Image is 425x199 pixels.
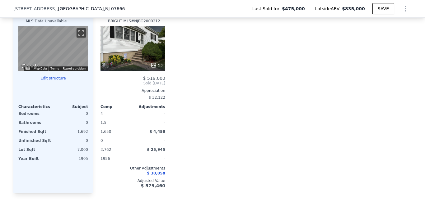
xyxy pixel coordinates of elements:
div: - [134,109,165,118]
div: 7,000 [54,145,88,154]
span: $ 30,058 [147,171,165,175]
div: - [134,154,165,163]
span: 4 [100,111,103,116]
span: $ 4,458 [150,129,165,134]
div: Characteristics [18,104,53,109]
span: $ 579,460 [141,183,165,188]
button: Show Options [399,2,412,15]
button: Edit structure [18,76,88,81]
div: 0 [54,109,88,118]
button: SAVE [372,3,394,14]
div: 1,692 [54,127,88,136]
div: 1905 [54,154,88,163]
div: Lot Sqft [18,145,52,154]
span: Lotside ARV [315,6,342,12]
div: BRIGHT MLS # NJBG2000212 [108,19,160,24]
span: , [GEOGRAPHIC_DATA] [57,6,125,12]
span: $ 519,000 [143,76,165,81]
div: MLS Data Unavailable [26,19,67,24]
div: 1956 [100,154,132,163]
span: $ 32,122 [149,95,165,100]
div: 1.5 [100,118,132,127]
span: , NJ 07666 [104,6,125,11]
div: Bathrooms [18,118,52,127]
div: Map [18,26,88,71]
span: [STREET_ADDRESS] [13,6,57,12]
span: 3,762 [100,147,111,152]
div: Comp [100,104,133,109]
span: $ 25,945 [147,147,165,152]
span: 1,650 [100,129,111,134]
div: 0 [54,118,88,127]
div: Adjustments [133,104,165,109]
button: Toggle fullscreen view [77,28,86,38]
img: Google [20,63,40,71]
div: Unfinished Sqft [18,136,52,145]
button: Keyboard shortcuts [26,67,30,70]
div: Bedrooms [18,109,52,118]
div: - [134,118,165,127]
div: - [134,136,165,145]
a: Terms (opens in new tab) [50,67,59,70]
span: 0 [100,138,103,143]
div: Appreciation [100,88,165,93]
span: Sold [DATE] [100,81,165,86]
div: Year Built [18,154,52,163]
a: Report a problem [63,67,86,70]
div: 0 [54,136,88,145]
div: Street View [18,26,88,71]
span: Last Sold for [252,6,282,12]
span: $475,000 [282,6,305,12]
div: 53 [151,62,163,68]
button: Map Data [34,66,47,71]
a: Open this area in Google Maps (opens a new window) [20,63,40,71]
span: $835,000 [342,6,365,11]
div: Finished Sqft [18,127,52,136]
div: Adjusted Value [100,178,165,183]
div: Subject [53,104,88,109]
div: Other Adjustments [100,166,165,171]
